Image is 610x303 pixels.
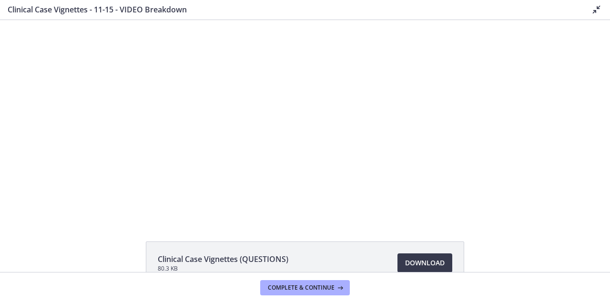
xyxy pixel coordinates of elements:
h3: Clinical Case Vignettes - 11-15 - VIDEO Breakdown [8,4,576,15]
button: Complete & continue [260,280,350,295]
span: Complete & continue [268,284,335,292]
span: Clinical Case Vignettes (QUESTIONS) [158,253,288,265]
span: 80.3 KB [158,265,288,272]
span: Download [405,257,445,269]
a: Download [397,253,452,272]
